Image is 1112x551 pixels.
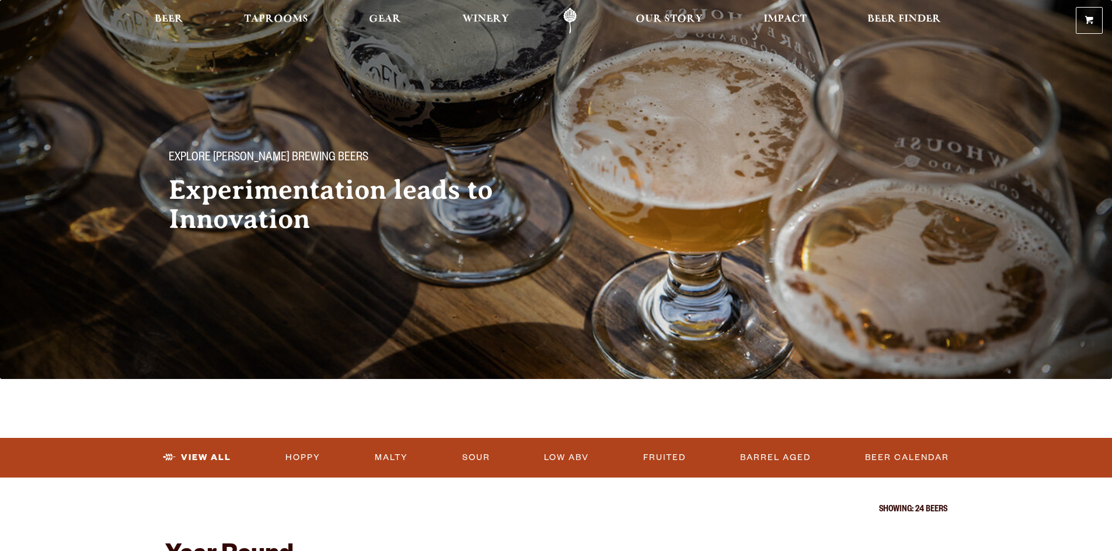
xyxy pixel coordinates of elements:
[458,444,495,471] a: Sour
[636,15,703,24] span: Our Story
[860,444,954,471] a: Beer Calendar
[548,8,592,34] a: Odell Home
[281,444,325,471] a: Hoppy
[369,15,401,24] span: Gear
[155,15,183,24] span: Beer
[236,8,316,34] a: Taprooms
[539,444,594,471] a: Low ABV
[165,506,947,515] p: Showing: 24 Beers
[628,8,710,34] a: Our Story
[169,151,368,166] span: Explore [PERSON_NAME] Brewing Beers
[764,15,807,24] span: Impact
[244,15,308,24] span: Taprooms
[158,444,236,471] a: View All
[735,444,815,471] a: Barrel Aged
[370,444,413,471] a: Malty
[169,176,533,234] h2: Experimentation leads to Innovation
[455,8,517,34] a: Winery
[462,15,509,24] span: Winery
[147,8,191,34] a: Beer
[756,8,814,34] a: Impact
[361,8,409,34] a: Gear
[639,444,691,471] a: Fruited
[867,15,941,24] span: Beer Finder
[860,8,949,34] a: Beer Finder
